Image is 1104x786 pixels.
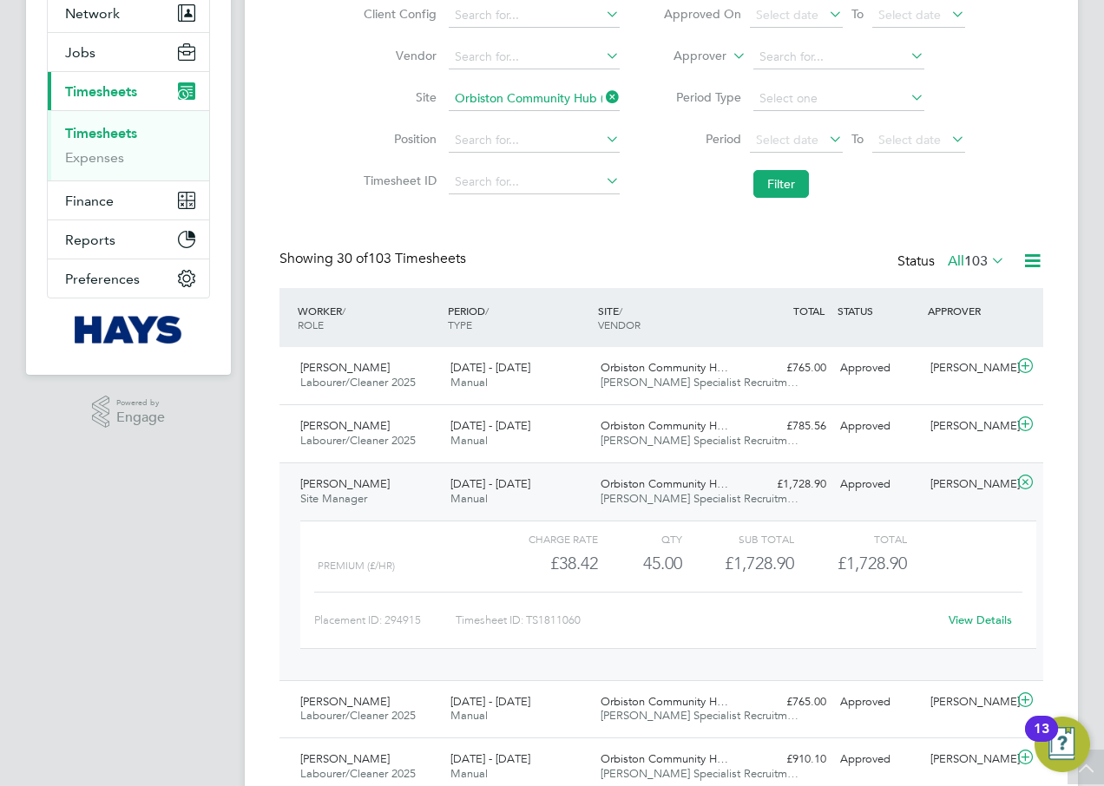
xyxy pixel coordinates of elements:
[65,193,114,209] span: Finance
[793,304,825,318] span: TOTAL
[923,470,1014,499] div: [PERSON_NAME]
[601,418,728,433] span: Orbiston Community H…
[964,252,988,270] span: 103
[756,7,818,23] span: Select date
[1035,717,1090,772] button: Open Resource Center, 13 new notifications
[358,173,437,188] label: Timesheet ID
[833,688,923,717] div: Approved
[450,476,530,491] span: [DATE] - [DATE]
[663,6,741,22] label: Approved On
[1034,729,1049,751] div: 13
[743,688,833,717] div: £765.00
[486,528,598,549] div: Charge rate
[878,7,941,23] span: Select date
[450,766,488,781] span: Manual
[949,612,1012,627] a: View Details
[682,549,794,578] div: £1,728.90
[833,354,923,383] div: Approved
[923,745,1014,774] div: [PERSON_NAME]
[318,560,395,572] span: Premium (£/HR)
[48,72,209,110] button: Timesheets
[794,528,906,549] div: Total
[753,170,809,198] button: Filter
[300,360,390,375] span: [PERSON_NAME]
[456,606,937,634] div: Timesheet ID: TS1811060
[948,252,1005,270] label: All
[756,132,818,147] span: Select date
[48,259,209,298] button: Preferences
[48,220,209,259] button: Reports
[923,354,1014,383] div: [PERSON_NAME]
[48,110,209,180] div: Timesheets
[598,318,641,331] span: VENDOR
[923,295,1014,326] div: APPROVER
[682,528,794,549] div: Sub Total
[92,396,166,429] a: Powered byEngage
[65,149,124,166] a: Expenses
[485,304,489,318] span: /
[300,476,390,491] span: [PERSON_NAME]
[450,418,530,433] span: [DATE] - [DATE]
[300,694,390,709] span: [PERSON_NAME]
[450,751,530,766] span: [DATE] - [DATE]
[450,360,530,375] span: [DATE] - [DATE]
[833,412,923,441] div: Approved
[601,708,798,723] span: [PERSON_NAME] Specialist Recruitm…
[48,181,209,219] button: Finance
[743,470,833,499] div: £1,728.90
[47,316,210,344] a: Go to home page
[601,375,798,390] span: [PERSON_NAME] Specialist Recruitm…
[753,87,924,111] input: Select one
[753,45,924,69] input: Search for...
[897,250,1009,274] div: Status
[601,360,728,375] span: Orbiston Community H…
[337,250,466,267] span: 103 Timesheets
[300,491,367,506] span: Site Manager
[619,304,622,318] span: /
[601,476,728,491] span: Orbiston Community H…
[663,89,741,105] label: Period Type
[449,170,620,194] input: Search for...
[923,412,1014,441] div: [PERSON_NAME]
[743,354,833,383] div: £765.00
[601,751,728,766] span: Orbiston Community H…
[743,745,833,774] div: £910.10
[838,553,907,573] span: £1,728.90
[878,132,941,147] span: Select date
[300,708,416,723] span: Labourer/Cleaner 2025
[449,128,620,153] input: Search for...
[358,131,437,147] label: Position
[833,470,923,499] div: Approved
[358,6,437,22] label: Client Config
[444,295,594,340] div: PERIOD
[449,45,620,69] input: Search for...
[663,131,741,147] label: Period
[65,125,137,141] a: Timesheets
[601,766,798,781] span: [PERSON_NAME] Specialist Recruitm…
[358,48,437,63] label: Vendor
[300,751,390,766] span: [PERSON_NAME]
[486,549,598,578] div: £38.42
[833,295,923,326] div: STATUS
[450,694,530,709] span: [DATE] - [DATE]
[48,33,209,71] button: Jobs
[300,766,416,781] span: Labourer/Cleaner 2025
[648,48,726,65] label: Approver
[314,606,456,634] div: Placement ID: 294915
[594,295,744,340] div: SITE
[116,410,165,425] span: Engage
[450,433,488,448] span: Manual
[448,318,472,331] span: TYPE
[342,304,345,318] span: /
[598,528,682,549] div: QTY
[300,433,416,448] span: Labourer/Cleaner 2025
[65,83,137,100] span: Timesheets
[298,318,324,331] span: ROLE
[601,491,798,506] span: [PERSON_NAME] Specialist Recruitm…
[846,128,869,150] span: To
[450,375,488,390] span: Manual
[450,491,488,506] span: Manual
[116,396,165,410] span: Powered by
[450,708,488,723] span: Manual
[923,688,1014,717] div: [PERSON_NAME]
